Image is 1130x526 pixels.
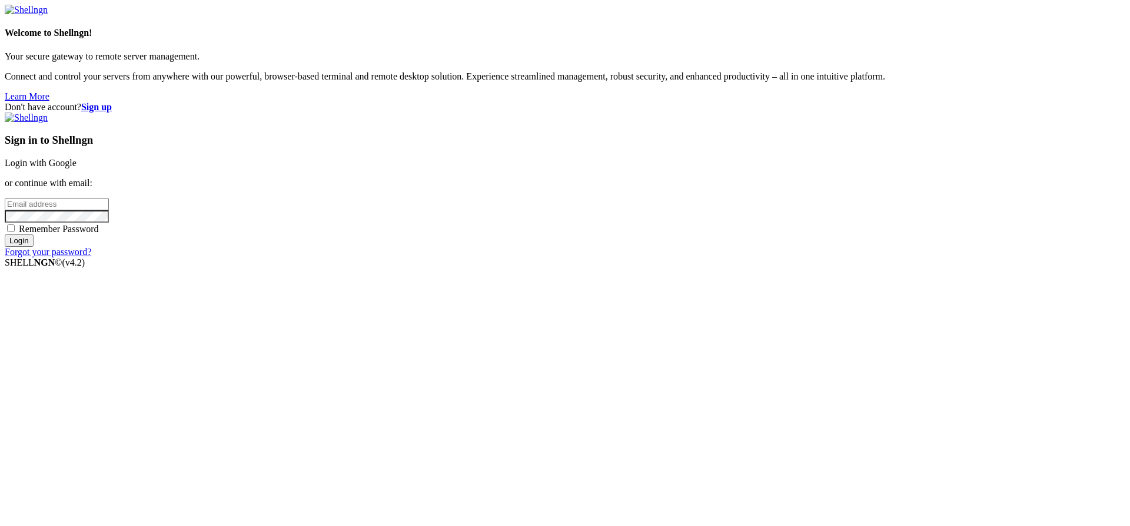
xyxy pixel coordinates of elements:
input: Login [5,234,34,247]
span: SHELL © [5,257,85,267]
a: Learn More [5,91,49,101]
span: 4.2.0 [62,257,85,267]
p: Connect and control your servers from anywhere with our powerful, browser-based terminal and remo... [5,71,1125,82]
a: Forgot your password? [5,247,91,257]
h3: Sign in to Shellngn [5,134,1125,147]
h4: Welcome to Shellngn! [5,28,1125,38]
span: Remember Password [19,224,99,234]
a: Sign up [81,102,112,112]
img: Shellngn [5,113,48,123]
b: NGN [34,257,55,267]
div: Don't have account? [5,102,1125,113]
p: Your secure gateway to remote server management. [5,51,1125,62]
input: Remember Password [7,224,15,232]
input: Email address [5,198,109,210]
img: Shellngn [5,5,48,15]
p: or continue with email: [5,178,1125,188]
a: Login with Google [5,158,77,168]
